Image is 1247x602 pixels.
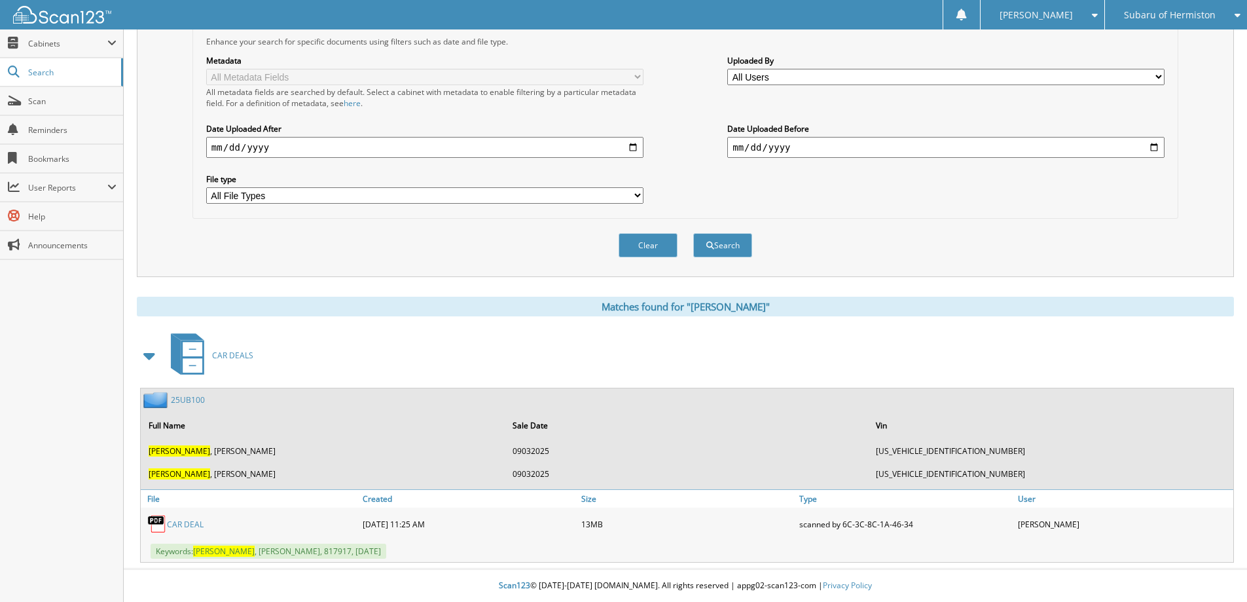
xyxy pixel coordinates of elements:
[200,36,1171,47] div: Enhance your search for specific documents using filters such as date and file type.
[693,233,752,257] button: Search
[796,490,1015,508] a: Type
[28,153,117,164] span: Bookmarks
[1015,511,1233,537] div: [PERSON_NAME]
[142,440,505,462] td: , [PERSON_NAME]
[13,6,111,24] img: scan123-logo-white.svg
[1015,490,1233,508] a: User
[28,67,115,78] span: Search
[869,463,1232,485] td: [US_VEHICLE_IDENTIFICATION_NUMBER]
[151,544,386,559] span: Keywords: , [PERSON_NAME], 817917, [DATE]
[28,124,117,136] span: Reminders
[206,55,643,66] label: Metadata
[506,412,869,439] th: Sale Date
[1182,539,1247,602] iframe: Chat Widget
[124,570,1247,602] div: © [DATE]-[DATE] [DOMAIN_NAME]. All rights reserved | appg02-scan123-com |
[727,137,1165,158] input: end
[137,297,1234,316] div: Matches found for "[PERSON_NAME]"
[167,519,204,530] a: CAR DEAL
[171,394,205,405] a: 25UB100
[869,440,1232,462] td: [US_VEHICLE_IDENTIFICATION_NUMBER]
[28,240,117,251] span: Announcements
[506,440,869,462] td: 09032025
[206,123,643,134] label: Date Uploaded After
[344,98,361,109] a: here
[506,463,869,485] td: 09032025
[193,546,255,557] span: [PERSON_NAME]
[1124,11,1216,19] span: Subaru of Hermiston
[727,123,1165,134] label: Date Uploaded Before
[578,511,797,537] div: 13MB
[578,490,797,508] a: Size
[28,182,107,193] span: User Reports
[796,511,1015,537] div: scanned by 6C-3C-8C-1A-46-34
[206,137,643,158] input: start
[149,468,210,480] span: [PERSON_NAME]
[143,392,171,408] img: folder2.png
[149,445,210,457] span: [PERSON_NAME]
[28,38,107,49] span: Cabinets
[1000,11,1073,19] span: [PERSON_NAME]
[359,490,578,508] a: Created
[142,412,505,439] th: Full Name
[212,350,253,361] span: CAR DEALS
[206,86,643,109] div: All metadata fields are searched by default. Select a cabinet with metadata to enable filtering b...
[28,211,117,222] span: Help
[499,580,530,591] span: Scan123
[823,580,872,591] a: Privacy Policy
[28,96,117,107] span: Scan
[206,174,643,185] label: File type
[359,511,578,537] div: [DATE] 11:25 AM
[147,514,167,534] img: PDF.png
[619,233,678,257] button: Clear
[141,490,359,508] a: File
[163,329,253,381] a: CAR DEALS
[869,412,1232,439] th: Vin
[727,55,1165,66] label: Uploaded By
[142,463,505,485] td: , [PERSON_NAME]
